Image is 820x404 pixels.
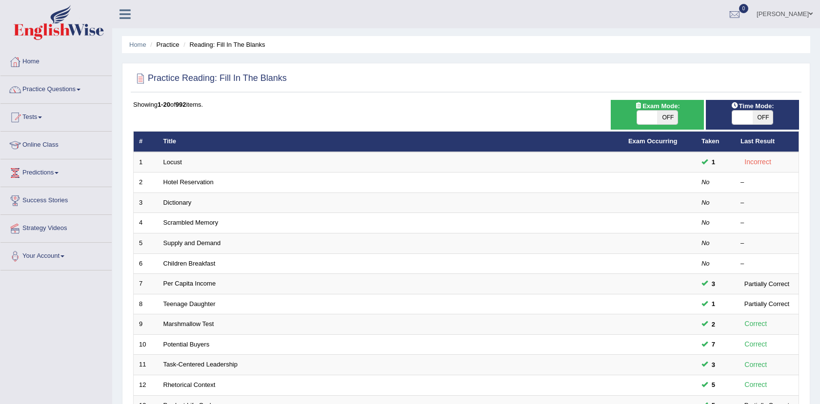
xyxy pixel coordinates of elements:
[0,132,112,156] a: Online Class
[163,280,216,287] a: Per Capita Income
[133,100,799,109] div: Showing of items.
[163,199,192,206] a: Dictionary
[0,104,112,128] a: Tests
[740,359,771,370] div: Correct
[740,259,793,269] div: –
[628,137,677,145] a: Exam Occurring
[158,101,170,108] b: 1-20
[0,48,112,73] a: Home
[163,158,182,166] a: Locust
[134,233,158,254] td: 5
[735,132,799,152] th: Last Result
[740,239,793,248] div: –
[163,341,210,348] a: Potential Buyers
[708,380,719,390] span: You can still take this question
[611,100,704,130] div: Show exams occurring in exams
[134,314,158,335] td: 9
[134,192,158,213] td: 3
[134,355,158,375] td: 11
[134,213,158,233] td: 4
[176,101,186,108] b: 992
[708,339,719,349] span: You can still take this question
[134,334,158,355] td: 10
[134,274,158,294] td: 7
[631,101,683,111] span: Exam Mode:
[134,294,158,314] td: 8
[163,178,214,186] a: Hotel Reservation
[708,360,719,370] span: You can still take this question
[0,243,112,267] a: Your Account
[134,375,158,395] td: 12
[753,111,773,124] span: OFF
[134,173,158,193] td: 2
[134,132,158,152] th: #
[740,279,793,289] div: Partially Correct
[133,71,287,86] h2: Practice Reading: Fill In The Blanks
[740,339,771,350] div: Correct
[134,152,158,173] td: 1
[0,76,112,100] a: Practice Questions
[163,320,214,327] a: Marshmallow Test
[701,239,710,247] em: No
[740,178,793,187] div: –
[0,215,112,239] a: Strategy Videos
[129,41,146,48] a: Home
[740,156,775,168] div: Incorrect
[696,132,735,152] th: Taken
[727,101,778,111] span: Time Mode:
[739,4,749,13] span: 0
[163,260,216,267] a: Children Breakfast
[701,199,710,206] em: No
[740,318,771,329] div: Correct
[708,157,719,167] span: You can still take this question
[163,361,238,368] a: Task-Centered Leadership
[701,219,710,226] em: No
[0,187,112,212] a: Success Stories
[657,111,678,124] span: OFF
[740,198,793,208] div: –
[740,379,771,390] div: Correct
[708,279,719,289] span: You can still take this question
[163,219,219,226] a: Scrambled Memory
[158,132,623,152] th: Title
[181,40,265,49] li: Reading: Fill In The Blanks
[163,300,216,308] a: Teenage Daughter
[740,299,793,309] div: Partially Correct
[708,299,719,309] span: You can still take this question
[148,40,179,49] li: Practice
[0,159,112,184] a: Predictions
[163,381,216,388] a: Rhetorical Context
[134,253,158,274] td: 6
[740,218,793,228] div: –
[708,319,719,329] span: You can still take this question
[701,178,710,186] em: No
[163,239,221,247] a: Supply and Demand
[701,260,710,267] em: No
